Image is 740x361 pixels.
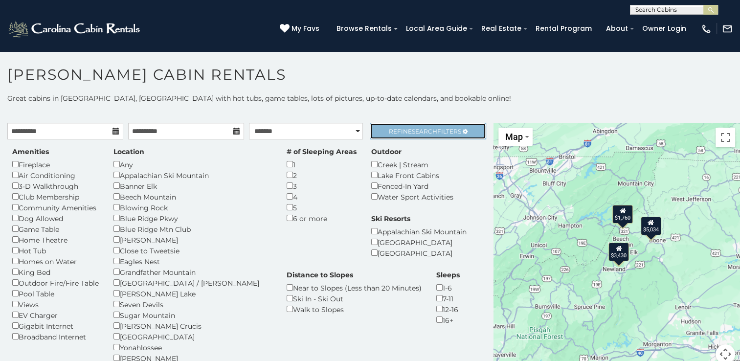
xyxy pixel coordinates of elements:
div: Appalachian Ski Mountain [371,226,467,237]
div: 1 [287,159,357,170]
div: Pool Table [12,288,99,299]
div: Blue Ridge Mtn Club [113,224,272,234]
div: Outdoor Fire/Fire Table [12,277,99,288]
div: Blowing Rock [113,202,272,213]
img: White-1-2.png [7,19,143,39]
div: [GEOGRAPHIC_DATA] [113,331,272,342]
div: Broadband Internet [12,331,99,342]
div: Seven Devils [113,299,272,310]
div: 16+ [436,315,460,325]
a: RefineSearchFilters [370,123,486,139]
div: Ski In - Ski Out [287,293,422,304]
div: 3-D Walkthrough [12,180,99,191]
div: King Bed [12,267,99,277]
div: 1-6 [436,282,460,293]
a: Browse Rentals [332,21,397,36]
div: Fireplace [12,159,99,170]
div: $1,760 [612,205,633,224]
div: Beech Mountain [113,191,272,202]
div: $3,430 [608,243,629,261]
div: Eagles Nest [113,256,272,267]
div: Air Conditioning [12,170,99,180]
span: My Favs [292,23,319,34]
div: Walk to Slopes [287,304,422,315]
div: 3 [287,180,357,191]
div: Near to Slopes (Less than 20 Minutes) [287,282,422,293]
div: Gigabit Internet [12,320,99,331]
div: [GEOGRAPHIC_DATA] [371,237,467,248]
label: Ski Resorts [371,214,410,224]
div: Yonahlossee [113,342,272,353]
div: Water Sport Activities [371,191,453,202]
div: $5,034 [641,216,661,235]
div: Hot Tub [12,245,99,256]
span: Search [412,128,437,135]
div: Dog Allowed [12,213,99,224]
div: Home Theatre [12,234,99,245]
span: Map [505,132,523,142]
div: Lake Front Cabins [371,170,453,180]
div: [GEOGRAPHIC_DATA] / [PERSON_NAME] [113,277,272,288]
span: Refine Filters [389,128,461,135]
div: 12-16 [436,304,460,315]
div: [PERSON_NAME] Lake [113,288,272,299]
div: Community Amenities [12,202,99,213]
label: Location [113,147,144,157]
div: Banner Elk [113,180,272,191]
a: Owner Login [637,21,691,36]
label: Amenities [12,147,49,157]
img: mail-regular-white.png [722,23,733,34]
div: 4 [287,191,357,202]
div: Homes on Water [12,256,99,267]
div: Creek | Stream [371,159,453,170]
div: [PERSON_NAME] [113,234,272,245]
div: Close to Tweetsie [113,245,272,256]
button: Toggle fullscreen view [716,128,735,147]
label: # of Sleeping Areas [287,147,357,157]
div: Fenced-In Yard [371,180,453,191]
label: Distance to Slopes [287,270,353,280]
div: 7-11 [436,293,460,304]
div: Club Membership [12,191,99,202]
div: Blue Ridge Pkwy [113,213,272,224]
div: Views [12,299,99,310]
div: 2 [287,170,357,180]
div: EV Charger [12,310,99,320]
a: Local Area Guide [401,21,472,36]
label: Sleeps [436,270,460,280]
div: [GEOGRAPHIC_DATA] [371,248,467,258]
a: About [601,21,633,36]
div: 5 [287,202,357,213]
a: Rental Program [531,21,597,36]
div: Appalachian Ski Mountain [113,170,272,180]
div: 6 or more [287,213,357,224]
div: Any [113,159,272,170]
img: phone-regular-white.png [701,23,712,34]
a: Real Estate [476,21,526,36]
div: Grandfather Mountain [113,267,272,277]
button: Change map style [498,128,533,146]
div: Sugar Mountain [113,310,272,320]
label: Outdoor [371,147,402,157]
div: [PERSON_NAME] Crucis [113,320,272,331]
a: My Favs [280,23,322,34]
div: Game Table [12,224,99,234]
